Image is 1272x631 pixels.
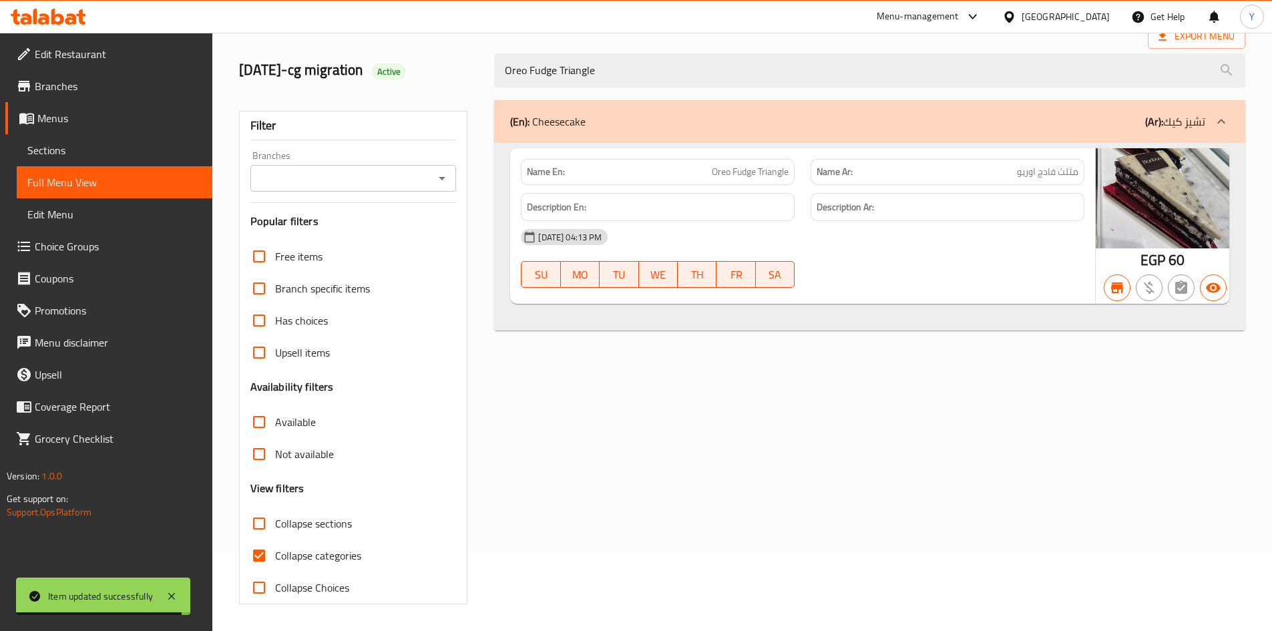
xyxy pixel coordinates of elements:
[27,206,202,222] span: Edit Menu
[35,335,202,351] span: Menu disclaimer
[27,174,202,190] span: Full Menu View
[275,414,316,430] span: Available
[35,238,202,254] span: Choice Groups
[275,345,330,361] span: Upsell items
[27,142,202,158] span: Sections
[712,165,789,179] span: Oreo Fudge Triangle
[817,199,874,216] strong: Description Ar:
[250,481,304,496] h3: View filters
[5,327,212,359] a: Menu disclaimer
[527,199,586,216] strong: Description En:
[35,431,202,447] span: Grocery Checklist
[761,265,789,284] span: SA
[275,280,370,296] span: Branch specific items
[275,548,361,564] span: Collapse categories
[17,134,212,166] a: Sections
[5,391,212,423] a: Coverage Report
[494,53,1245,87] input: search
[5,359,212,391] a: Upsell
[250,214,457,229] h3: Popular filters
[250,112,457,140] div: Filter
[7,503,91,521] a: Support.OpsPlatform
[5,423,212,455] a: Grocery Checklist
[605,265,633,284] span: TU
[1022,9,1110,24] div: [GEOGRAPHIC_DATA]
[35,367,202,383] span: Upsell
[510,114,586,130] p: Cheesecake
[716,261,755,288] button: FR
[1145,112,1163,132] b: (Ar):
[7,490,68,507] span: Get support on:
[1136,274,1162,301] button: Purchased item
[1148,24,1245,49] span: Export Menu
[1017,165,1078,179] span: مثلث فادج اوريو
[527,165,565,179] strong: Name En:
[639,261,678,288] button: WE
[275,515,352,532] span: Collapse sections
[17,166,212,198] a: Full Menu View
[678,261,716,288] button: TH
[683,265,711,284] span: TH
[275,312,328,329] span: Has choices
[275,248,323,264] span: Free items
[877,9,959,25] div: Menu-management
[817,165,853,179] strong: Name Ar:
[35,270,202,286] span: Coupons
[372,63,407,79] div: Active
[1200,274,1227,301] button: Available
[1096,148,1229,248] img: mmw_638804414820263460
[5,38,212,70] a: Edit Restaurant
[5,70,212,102] a: Branches
[37,110,202,126] span: Menus
[5,262,212,294] a: Coupons
[1104,274,1130,301] button: Branch specific item
[250,379,334,395] h3: Availability filters
[35,46,202,62] span: Edit Restaurant
[1158,28,1235,45] span: Export Menu
[494,100,1245,143] div: (En): Cheesecake(Ar):تشيز كيك
[1168,274,1195,301] button: Not has choices
[433,169,451,188] button: Open
[275,580,349,596] span: Collapse Choices
[722,265,750,284] span: FR
[1140,247,1165,273] span: EGP
[17,198,212,230] a: Edit Menu
[239,60,479,80] h2: [DATE]-cg migration
[494,143,1245,331] div: (En): Cheesecake(Ar):تشيز كيك
[644,265,672,284] span: WE
[7,467,39,485] span: Version:
[1249,9,1255,24] span: Y
[1169,247,1185,273] span: 60
[35,399,202,415] span: Coverage Report
[561,261,600,288] button: MO
[527,265,555,284] span: SU
[5,102,212,134] a: Menus
[510,112,529,132] b: (En):
[521,261,560,288] button: SU
[35,78,202,94] span: Branches
[5,230,212,262] a: Choice Groups
[566,265,594,284] span: MO
[533,231,607,244] span: [DATE] 04:13 PM
[41,467,62,485] span: 1.0.0
[756,261,795,288] button: SA
[5,294,212,327] a: Promotions
[1145,114,1205,130] p: تشيز كيك
[35,302,202,319] span: Promotions
[372,65,407,78] span: Active
[48,589,153,604] div: Item updated successfully
[275,446,334,462] span: Not available
[600,261,638,288] button: TU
